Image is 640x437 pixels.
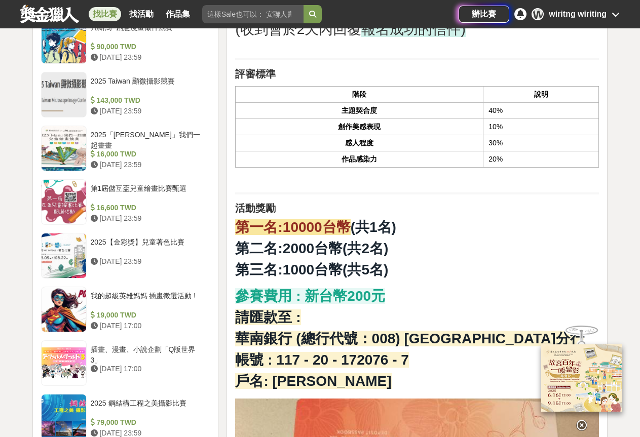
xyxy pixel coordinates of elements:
strong: 主題契合度 [342,106,377,114]
strong: (共1名) [351,219,396,235]
span: 報名成功的信件) [361,21,465,37]
a: 2025【金彩獎】兒童著色比賽 [DATE] 23:59 [41,233,210,279]
a: 找活動 [125,7,158,21]
div: [DATE] 17:00 [91,364,206,374]
a: 找比賽 [89,7,121,21]
span: (收到會於2天內回覆 [235,21,361,37]
a: 凡斯焉~創意漫畫徵件競賽 90,000 TWD [DATE] 23:59 [41,18,210,64]
strong: 第一名:10000台幣 [235,219,350,235]
div: [DATE] 23:59 [91,213,206,224]
div: [DATE] 23:59 [91,106,206,116]
div: [DATE] 23:59 [91,160,206,170]
th: 階段 [236,87,483,103]
div: 16,000 TWD [91,149,206,160]
td: 20% [483,151,599,168]
th: 作品感染力 [236,151,483,168]
strong: 戶名: [PERSON_NAME] [235,373,391,389]
td: 40% [483,103,599,119]
a: 2025「[PERSON_NAME]」我們一起畫畫 16,000 TWD [DATE] 23:59 [41,126,210,171]
div: 插畫、漫畫、小說企劃「Q版世界3」 [91,344,206,364]
td: 30% [483,135,599,151]
div: 2025 鋼結構工程之美攝影比賽 [91,398,206,417]
th: 說明 [483,87,599,103]
div: 2025「[PERSON_NAME]」我們一起畫畫 [91,130,206,149]
div: 我的超級英雄媽媽 插畫徵選活動 ! [91,291,206,310]
strong: 請匯款至 : [235,309,300,325]
strong: 活動獎勵 [235,203,276,214]
div: [DATE] 17:00 [91,321,206,331]
div: 90,000 TWD [91,42,206,52]
div: 凡斯焉~創意漫畫徵件競賽 [91,22,206,42]
strong: 帳號 : 117 - 20 - 172076 - 7 [235,352,408,368]
div: 79,000 TWD [91,417,206,428]
strong: 評審標準 [235,68,276,80]
div: 143,000 TWD [91,95,206,106]
strong: 第三名:1000台幣(共5名) [235,262,388,277]
div: [DATE] 23:59 [91,256,206,267]
td: 10% [483,119,599,135]
a: 我的超級英雄媽媽 插畫徵選活動 ! 19,000 TWD [DATE] 17:00 [41,287,210,332]
strong: 創作美感表現 [338,123,381,131]
img: 968ab78a-c8e5-4181-8f9d-94c24feca916.png [541,343,622,410]
input: 這樣Sale也可以： 安聯人壽創意銷售法募集 [202,5,304,23]
div: wiritng wiriting [549,8,607,20]
div: 16,600 TWD [91,203,206,213]
div: 第1屆儲互盃兒童繪畫比賽甄選 [91,183,206,203]
a: 2025 Taiwan 顯微攝影競賽 143,000 TWD [DATE] 23:59 [41,72,210,117]
div: 2025 Taiwan 顯微攝影競賽 [91,76,206,95]
a: 插畫、漫畫、小說企劃「Q版世界3」 [DATE] 17:00 [41,340,210,386]
strong: 參賽費用 : 新台幣200元 [235,288,385,304]
div: [DATE] 23:59 [91,52,206,63]
a: 作品集 [162,7,194,21]
div: W [532,8,544,20]
div: 2025【金彩獎】兒童著色比賽 [91,237,206,256]
th: 感人程度 [236,135,483,151]
strong: 第二名:2000台幣(共2名) [235,241,388,256]
strong: 華南銀行 (總行代號：008) [GEOGRAPHIC_DATA]分行 [235,331,584,346]
a: 辦比賽 [459,6,509,23]
a: 第1屆儲互盃兒童繪畫比賽甄選 16,600 TWD [DATE] 23:59 [41,179,210,225]
div: 19,000 TWD [91,310,206,321]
